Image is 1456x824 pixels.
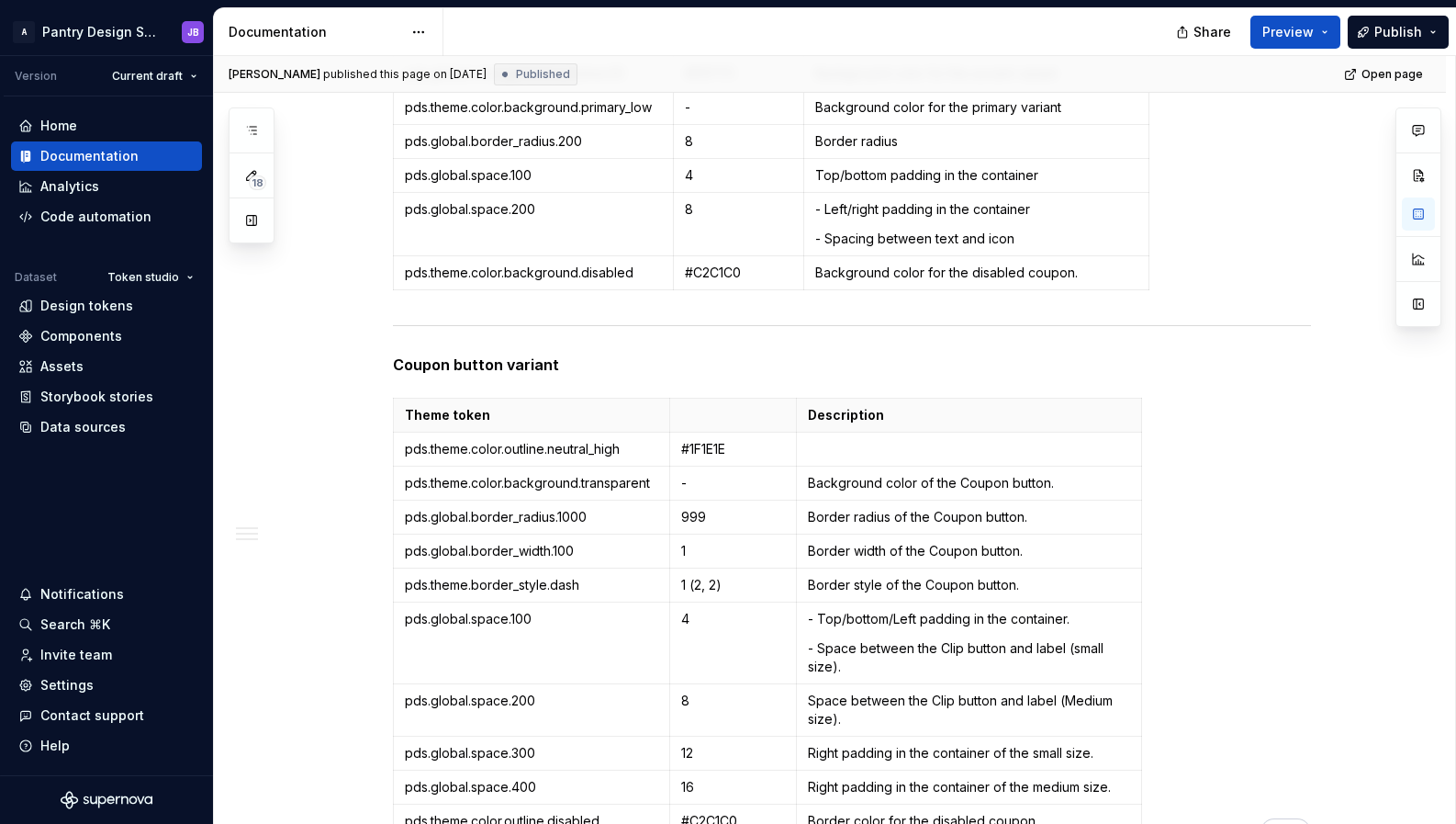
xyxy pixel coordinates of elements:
[405,542,658,560] p: pds.global.border_width.100
[681,576,785,594] p: 1 (2, 2)
[11,291,202,321] a: Design tokens
[405,440,658,458] p: pds.theme.color.outline.neutral_high
[40,177,99,196] div: Analytics
[1361,67,1423,82] span: Open page
[405,610,658,628] p: pds.global.space.100
[815,98,1137,117] p: Background color for the primary variant
[681,692,785,710] p: 8
[1250,16,1340,49] button: Preview
[681,610,785,628] p: 4
[405,166,662,185] p: pds.global.space.100
[229,67,320,82] span: [PERSON_NAME]
[685,132,792,151] p: 8
[107,270,179,285] span: Token studio
[685,264,792,282] p: #C2C1C0
[808,406,1130,424] p: Description
[405,200,662,219] p: pds.global.space.200
[11,671,202,700] a: Settings
[405,474,658,492] p: pds.theme.color.background.transparent
[1167,16,1243,49] button: Share
[112,69,183,84] span: Current draft
[40,737,70,755] div: Help
[405,744,658,762] p: pds.global.space.300
[40,418,126,436] div: Data sources
[808,639,1130,676] p: - Space between the Clip button and label (small size).
[681,474,785,492] p: -
[405,576,658,594] p: pds.theme.border_style.dash
[229,23,402,41] div: Documentation
[11,382,202,412] a: Storybook stories
[40,646,112,664] div: Invite team
[681,778,785,796] p: 16
[393,356,559,374] strong: Coupon button variant
[808,508,1130,526] p: Border radius of the Coupon button.
[11,701,202,730] button: Contact support
[61,791,152,809] svg: Supernova Logo
[1348,16,1449,49] button: Publish
[11,731,202,761] button: Help
[13,21,35,43] div: A
[11,640,202,670] a: Invite team
[1262,23,1314,41] span: Preview
[42,23,160,41] div: Pantry Design System
[1193,23,1231,41] span: Share
[40,585,124,604] div: Notifications
[104,63,206,89] button: Current draft
[11,141,202,171] a: Documentation
[808,692,1130,728] p: Space between the Clip button and label (Medium size).
[808,778,1130,796] p: Right padding in the container of the medium size.
[11,202,202,231] a: Code automation
[99,265,202,290] button: Token studio
[808,542,1130,560] p: Border width of the Coupon button.
[1338,62,1431,87] a: Open page
[11,580,202,609] button: Notifications
[405,98,662,117] p: pds.theme.color.background.primary_low
[405,778,658,796] p: pds.global.space.400
[40,327,122,345] div: Components
[40,676,94,694] div: Settings
[405,264,662,282] p: pds.theme.color.background.disabled
[685,98,792,117] p: -
[815,264,1137,282] p: Background color for the disabled coupon.
[40,388,153,406] div: Storybook stories
[40,706,144,725] div: Contact support
[405,406,658,424] p: Theme token
[681,744,785,762] p: 12
[11,172,202,201] a: Analytics
[11,322,202,351] a: Components
[15,69,57,84] div: Version
[681,542,785,560] p: 1
[405,132,662,151] p: pds.global.border_radius.200
[808,744,1130,762] p: Right padding in the container of the small size.
[40,147,139,165] div: Documentation
[815,200,1137,219] p: - Left/right padding in the container
[808,610,1130,628] p: - Top/bottom/Left padding in the container.
[685,166,792,185] p: 4
[681,440,785,458] p: #1F1E1E
[815,230,1137,248] p: - Spacing between text and icon
[1374,23,1422,41] span: Publish
[11,352,202,381] a: Assets
[11,412,202,442] a: Data sources
[685,200,792,219] p: 8
[815,132,1137,151] p: Border radius
[40,117,77,135] div: Home
[249,175,266,190] span: 18
[405,692,658,710] p: pds.global.space.200
[405,508,658,526] p: pds.global.border_radius.1000
[40,615,110,634] div: Search ⌘K
[4,12,209,51] button: APantry Design SystemJB
[40,297,133,315] div: Design tokens
[11,610,202,639] button: Search ⌘K
[808,474,1130,492] p: Background color of the Coupon button.
[40,208,151,226] div: Code automation
[323,67,487,82] div: published this page on [DATE]
[808,576,1130,594] p: Border style of the Coupon button.
[15,270,57,285] div: Dataset
[40,357,84,376] div: Assets
[11,111,202,141] a: Home
[681,508,785,526] p: 999
[516,67,570,82] span: Published
[187,25,199,40] div: JB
